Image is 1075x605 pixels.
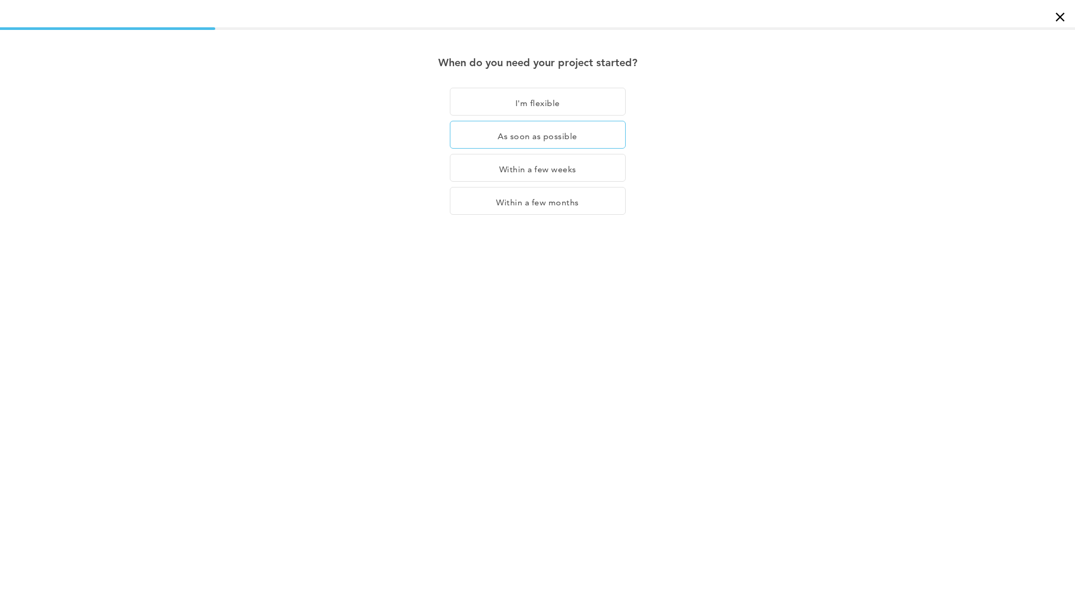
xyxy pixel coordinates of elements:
div: When do you need your project started? [345,54,731,72]
div: Within a few weeks [450,154,626,182]
div: As soon as possible [450,121,626,149]
iframe: Drift Widget Chat Controller [873,529,1062,592]
div: Within a few months [450,187,626,215]
div: I'm flexible [450,88,626,116]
